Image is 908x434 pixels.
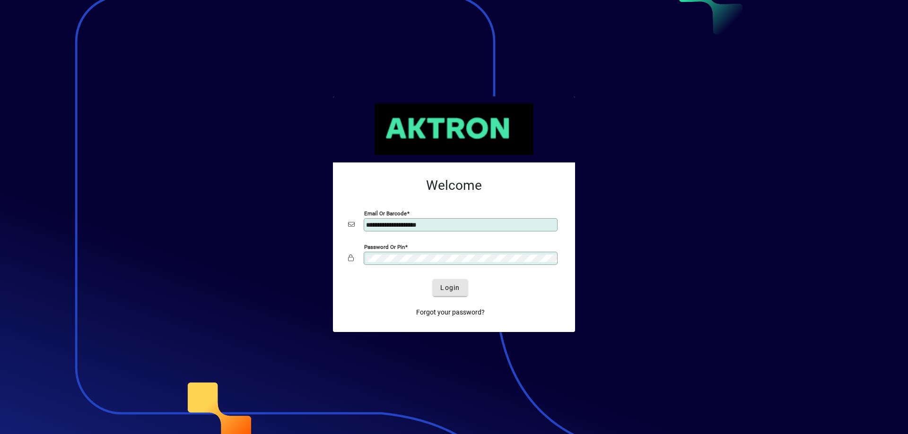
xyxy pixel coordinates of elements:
mat-label: Password or Pin [364,244,405,250]
button: Login [433,279,467,296]
span: Login [440,283,460,293]
mat-label: Email or Barcode [364,210,407,217]
h2: Welcome [348,178,560,194]
a: Forgot your password? [412,304,489,321]
span: Forgot your password? [416,307,485,317]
